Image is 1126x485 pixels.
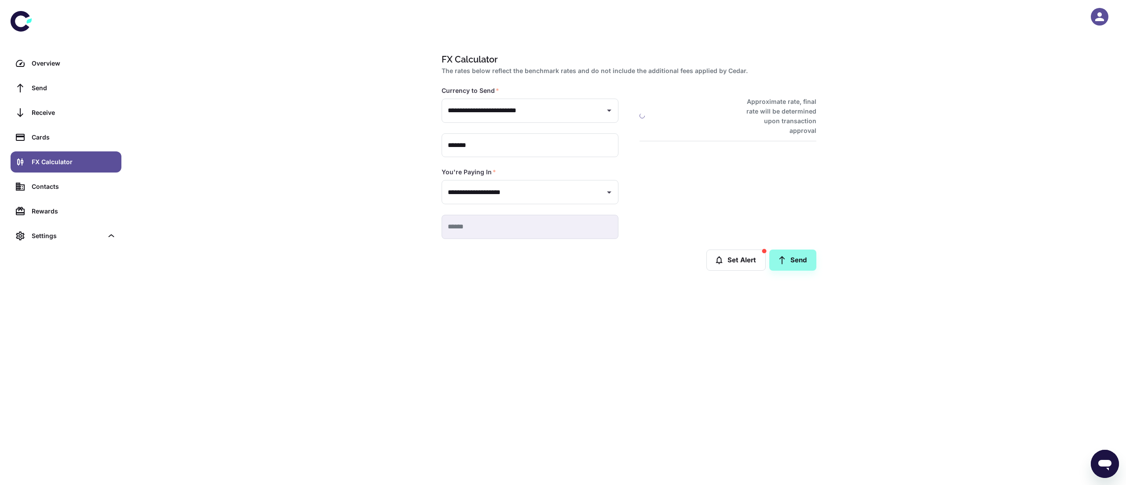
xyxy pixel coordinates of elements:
[11,201,121,222] a: Rewards
[442,53,813,66] h1: FX Calculator
[32,231,103,241] div: Settings
[1091,450,1119,478] iframe: Button to launch messaging window
[11,53,121,74] a: Overview
[32,83,116,93] div: Send
[603,104,615,117] button: Open
[11,127,121,148] a: Cards
[442,86,499,95] label: Currency to Send
[442,168,496,176] label: You're Paying In
[11,151,121,173] a: FX Calculator
[603,186,615,198] button: Open
[32,132,116,142] div: Cards
[11,102,121,123] a: Receive
[32,157,116,167] div: FX Calculator
[11,176,121,197] a: Contacts
[737,97,816,136] h6: Approximate rate, final rate will be determined upon transaction approval
[32,182,116,191] div: Contacts
[32,206,116,216] div: Rewards
[11,225,121,246] div: Settings
[706,250,766,271] button: Set Alert
[11,77,121,99] a: Send
[32,59,116,68] div: Overview
[32,108,116,118] div: Receive
[769,250,816,271] a: Send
